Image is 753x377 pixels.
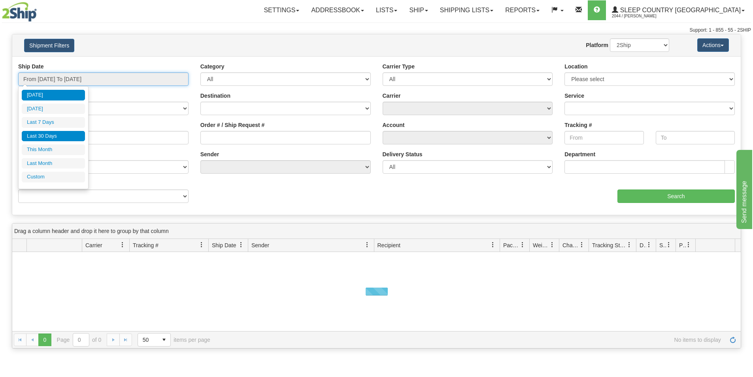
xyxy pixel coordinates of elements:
li: Custom [22,172,85,182]
a: Pickup Status filter column settings [682,238,695,252]
a: Recipient filter column settings [486,238,500,252]
label: Tracking # [564,121,592,129]
img: logo2044.jpg [2,2,37,22]
label: Location [564,63,587,70]
a: Refresh [727,333,739,346]
span: Charge [562,241,579,249]
span: 2044 / [PERSON_NAME] [612,12,671,20]
a: Packages filter column settings [516,238,529,252]
span: Delivery Status [640,241,646,249]
a: Settings [258,0,305,20]
a: Carrier filter column settings [116,238,129,252]
span: Recipient [377,241,400,249]
span: select [158,333,170,346]
span: Sleep Country [GEOGRAPHIC_DATA] [618,7,741,13]
a: Sender filter column settings [360,238,374,252]
label: Delivery Status [383,150,423,158]
span: Page of 0 [57,333,102,347]
span: Page 0 [38,333,51,346]
input: Search [617,189,735,203]
label: Category [200,63,225,70]
label: Department [564,150,595,158]
span: Pickup Status [679,241,686,249]
label: Platform [586,41,608,49]
a: Charge filter column settings [575,238,589,252]
span: Packages [503,241,520,249]
label: Service [564,92,584,100]
a: Addressbook [305,0,370,20]
li: Last 7 Days [22,117,85,128]
span: items per page [138,333,210,347]
iframe: chat widget [735,148,752,229]
label: Carrier [383,92,401,100]
a: Ship [403,0,434,20]
span: No items to display [221,337,721,343]
label: Account [383,121,405,129]
a: Sleep Country [GEOGRAPHIC_DATA] 2044 / [PERSON_NAME] [606,0,751,20]
a: Shipping lists [434,0,499,20]
button: Actions [697,38,729,52]
a: Tracking # filter column settings [195,238,208,252]
li: This Month [22,144,85,155]
li: [DATE] [22,90,85,100]
span: Sender [251,241,269,249]
li: Last 30 Days [22,131,85,142]
a: Ship Date filter column settings [234,238,248,252]
div: Support: 1 - 855 - 55 - 2SHIP [2,27,751,34]
a: Tracking Status filter column settings [623,238,636,252]
span: Tracking Status [592,241,627,249]
a: Delivery Status filter column settings [642,238,656,252]
label: Order # / Ship Request # [200,121,265,129]
span: Carrier [85,241,102,249]
label: Carrier Type [383,63,415,70]
input: From [564,131,644,144]
div: Send message [6,5,73,14]
span: Tracking # [133,241,159,249]
span: Weight [533,241,549,249]
label: Ship Date [18,63,44,70]
li: Last Month [22,158,85,169]
label: Sender [200,150,219,158]
span: Page sizes drop down [138,333,171,347]
a: Weight filter column settings [545,238,559,252]
span: Ship Date [212,241,236,249]
li: [DATE] [22,104,85,114]
button: Shipment Filters [24,39,74,52]
span: Shipment Issues [659,241,666,249]
input: To [656,131,735,144]
a: Lists [370,0,403,20]
span: 50 [143,336,153,344]
a: Reports [499,0,545,20]
div: grid grouping header [12,224,741,239]
label: Destination [200,92,230,100]
a: Shipment Issues filter column settings [662,238,676,252]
